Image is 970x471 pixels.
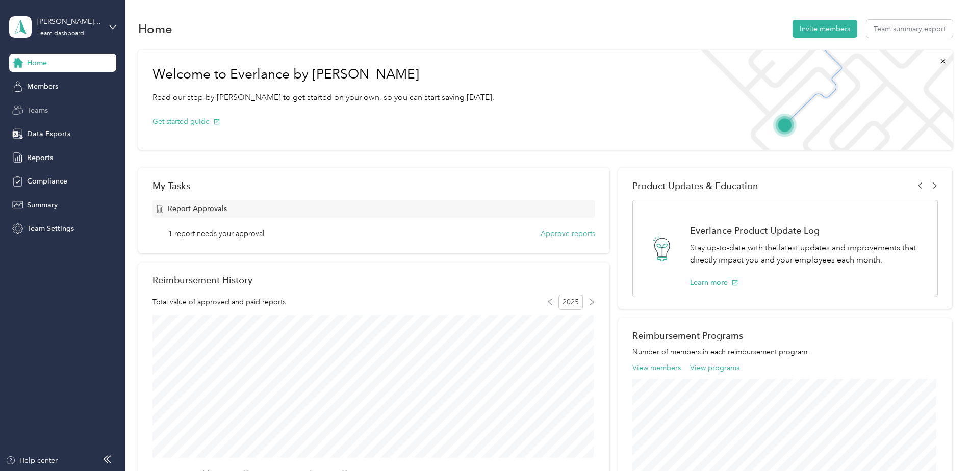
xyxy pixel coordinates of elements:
[27,223,74,234] span: Team Settings
[37,31,84,37] div: Team dashboard
[6,455,58,466] button: Help center
[27,128,70,139] span: Data Exports
[152,180,595,191] div: My Tasks
[793,20,857,38] button: Invite members
[691,50,952,150] img: Welcome to everlance
[690,277,738,288] button: Learn more
[690,362,739,373] button: View programs
[690,242,927,267] p: Stay up-to-date with the latest updates and improvements that directly impact you and your employ...
[27,81,58,92] span: Members
[27,152,53,163] span: Reports
[152,116,220,127] button: Get started guide
[541,228,595,239] button: Approve reports
[152,297,286,307] span: Total value of approved and paid reports
[632,347,938,357] p: Number of members in each reimbursement program.
[913,414,970,471] iframe: Everlance-gr Chat Button Frame
[138,23,172,34] h1: Home
[632,180,758,191] span: Product Updates & Education
[558,295,583,310] span: 2025
[152,66,494,83] h1: Welcome to Everlance by [PERSON_NAME]
[632,330,938,341] h2: Reimbursement Programs
[27,200,58,211] span: Summary
[168,203,227,214] span: Report Approvals
[152,91,494,104] p: Read our step-by-[PERSON_NAME] to get started on your own, so you can start saving [DATE].
[168,228,264,239] span: 1 report needs your approval
[632,362,681,373] button: View members
[27,58,47,68] span: Home
[152,275,252,285] h2: Reimbursement History
[37,16,101,27] div: [PERSON_NAME][EMAIL_ADDRESS][PERSON_NAME][DOMAIN_NAME]
[690,225,927,236] h1: Everlance Product Update Log
[866,20,953,38] button: Team summary export
[27,176,67,187] span: Compliance
[27,105,48,116] span: Teams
